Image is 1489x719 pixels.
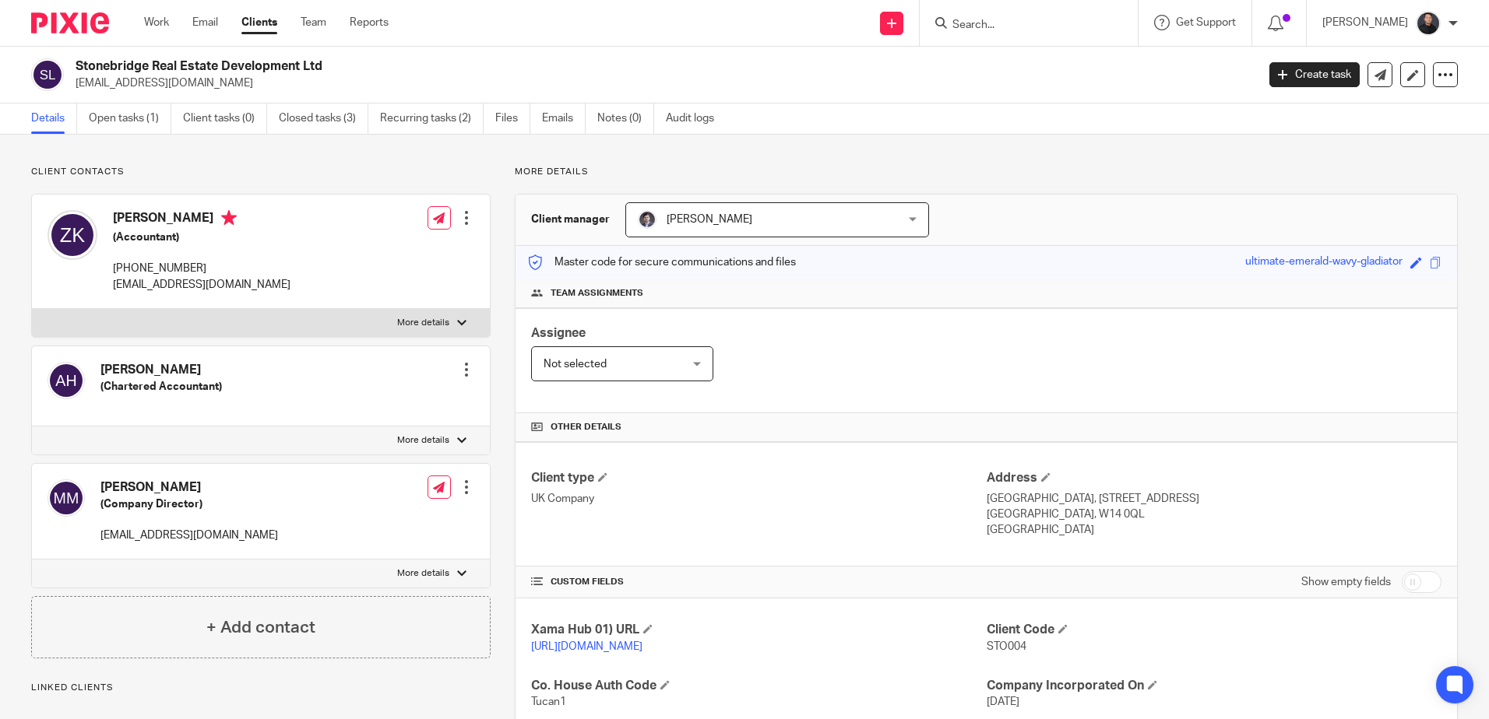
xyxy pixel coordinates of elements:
h4: Client Code [987,622,1441,638]
p: Client contacts [31,166,491,178]
p: Master code for secure communications and files [527,254,796,270]
p: [EMAIL_ADDRESS][DOMAIN_NAME] [100,528,278,543]
span: [DATE] [987,696,1019,707]
p: [PHONE_NUMBER] [113,261,290,276]
a: Recurring tasks (2) [380,103,484,134]
input: Search [951,19,1091,33]
img: svg%3E [48,479,85,517]
p: UK Company [531,491,986,507]
span: Not selected [544,359,607,370]
a: Reports [350,15,389,30]
h4: [PERSON_NAME] [113,210,290,230]
label: Show empty fields [1301,574,1391,590]
span: Get Support [1176,17,1236,28]
h4: [PERSON_NAME] [100,362,222,378]
a: Work [144,15,169,30]
a: Notes (0) [597,103,654,134]
p: Linked clients [31,682,491,694]
p: More details [515,166,1458,178]
a: Closed tasks (3) [279,103,368,134]
img: svg%3E [48,210,97,260]
img: My%20Photo.jpg [1416,11,1441,36]
span: STO004 [987,641,1026,652]
p: [EMAIL_ADDRESS][DOMAIN_NAME] [113,277,290,293]
span: [PERSON_NAME] [667,214,752,225]
a: Open tasks (1) [89,103,171,134]
h4: Address [987,470,1441,486]
a: Emails [542,103,586,134]
p: [GEOGRAPHIC_DATA], [STREET_ADDRESS] [987,491,1441,507]
a: Files [495,103,530,134]
p: [EMAIL_ADDRESS][DOMAIN_NAME] [76,75,1246,91]
h4: CUSTOM FIELDS [531,576,986,588]
a: Client tasks (0) [183,103,267,134]
p: More details [397,317,449,329]
p: More details [397,434,449,447]
a: Audit logs [666,103,726,134]
p: [GEOGRAPHIC_DATA] [987,522,1441,538]
a: Clients [241,15,277,30]
h4: + Add contact [206,616,315,640]
a: Email [192,15,218,30]
span: Team assignments [551,287,643,300]
a: Create task [1269,62,1360,87]
h4: Company Incorporated On [987,678,1441,694]
h4: Co. House Auth Code [531,678,986,694]
h5: (Chartered Accountant) [100,379,222,395]
a: Team [301,15,326,30]
img: Pixie [31,12,109,33]
h5: (Accountant) [113,230,290,245]
div: ultimate-emerald-wavy-gladiator [1245,254,1403,272]
h4: Xama Hub 01) URL [531,622,986,638]
h3: Client manager [531,212,610,227]
a: Details [31,103,77,134]
h4: Client type [531,470,986,486]
a: [URL][DOMAIN_NAME] [531,641,642,652]
p: More details [397,567,449,580]
span: Other details [551,421,621,433]
i: Primary [221,210,237,226]
p: [GEOGRAPHIC_DATA], W14 0QL [987,507,1441,522]
img: svg%3E [31,58,64,91]
h5: (Company Director) [100,496,278,512]
img: Capture.JPG [638,210,656,229]
p: [PERSON_NAME] [1322,15,1408,30]
span: Assignee [531,327,586,339]
h4: [PERSON_NAME] [100,479,278,496]
span: Tucan1 [531,696,566,707]
img: svg%3E [48,362,85,399]
h2: Stonebridge Real Estate Development Ltd [76,58,1012,75]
